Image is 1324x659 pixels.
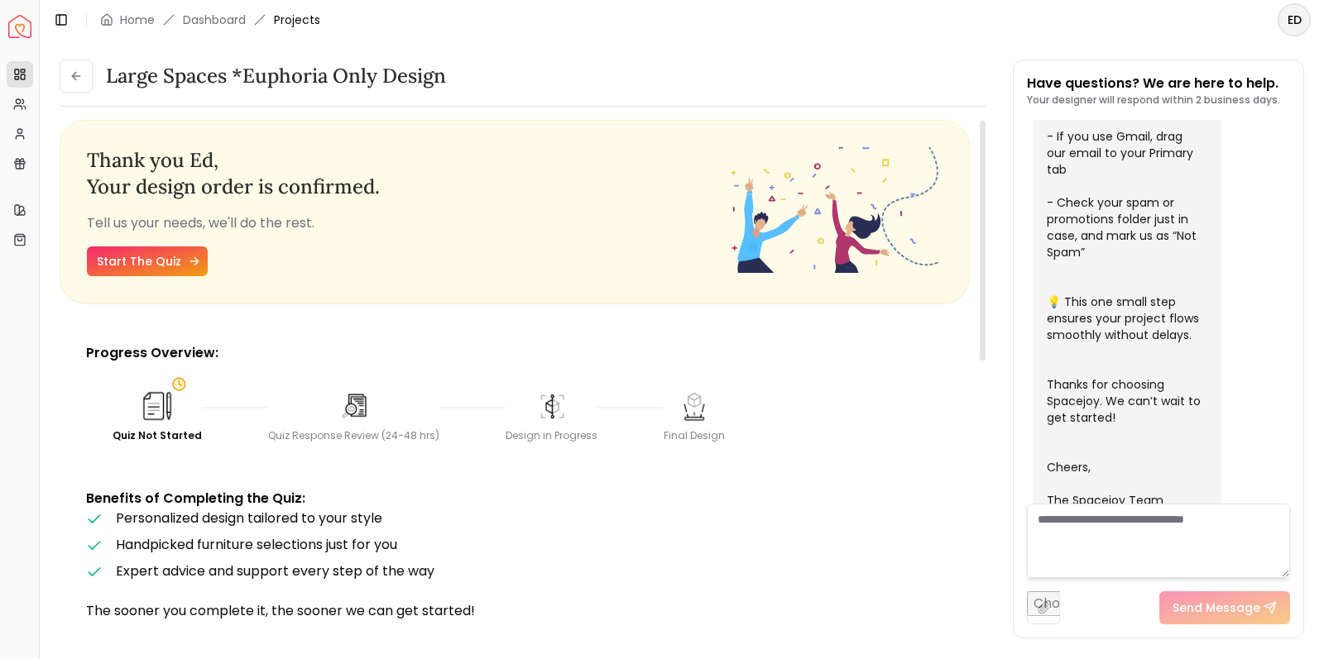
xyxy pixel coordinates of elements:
nav: breadcrumb [100,12,320,28]
img: Design in Progress [535,389,568,423]
button: ED [1278,3,1311,36]
a: Start The Quiz [87,246,208,276]
img: Final Design [678,389,711,423]
a: Spacejoy [8,15,31,38]
span: Handpicked furniture selections just for you [116,535,397,554]
p: Your designer will respond within 2 business days. [1027,93,1280,107]
p: Progress Overview: [86,343,943,363]
p: Benefits of Completing the Quiz: [86,489,943,509]
a: Home [120,12,155,28]
h3: Thank you , Your design order is confirmed. [87,147,729,200]
p: Have questions? We are here to help. [1027,74,1280,93]
div: Design in Progress [506,429,597,442]
p: Tell us your needs, we'll do the rest. [87,213,729,233]
div: Quiz Response Review (24-48 hrs) [268,429,439,442]
img: Spacejoy Logo [8,15,31,38]
p: The sooner you complete it, the sooner we can get started! [86,601,943,621]
span: Projects [274,12,320,28]
a: Dashboard [183,12,246,28]
img: Fun quiz start - image [729,147,943,273]
span: Ed [189,147,213,173]
span: Personalized design tailored to your style [116,509,382,528]
div: Quiz Not Started [113,429,202,442]
span: Expert advice and support every step of the way [116,561,434,580]
img: Quiz Not Started [139,388,175,424]
span: ED [1279,5,1309,35]
h3: Large Spaces *Euphoria Only design [106,63,446,89]
div: Final Design [664,429,725,442]
img: Quiz Response Review (24-48 hrs) [338,389,371,423]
